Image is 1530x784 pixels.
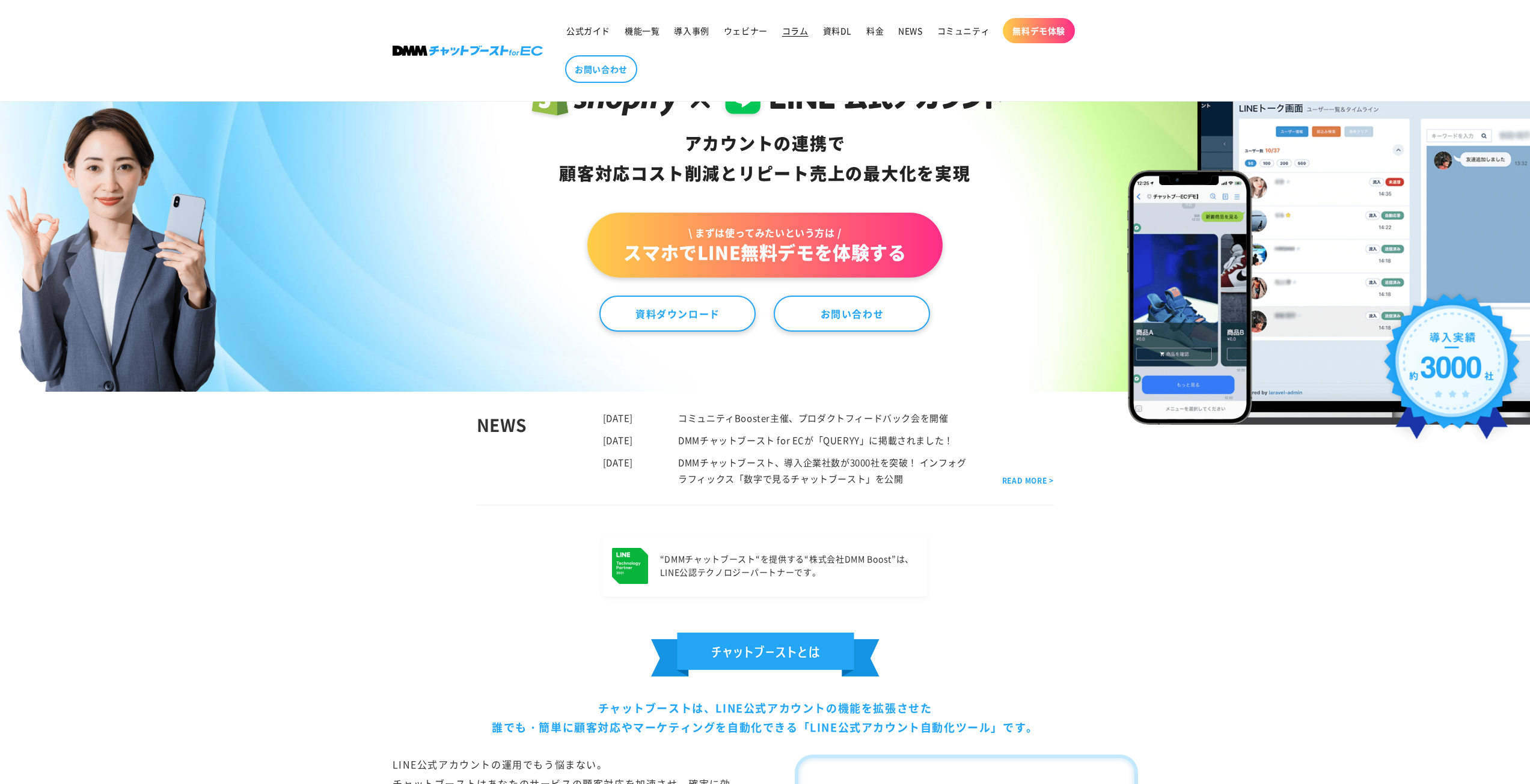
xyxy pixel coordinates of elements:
[477,410,603,487] div: NEWS
[667,18,716,43] a: 導入事例
[565,55,637,83] a: お問い合わせ
[1012,25,1065,36] span: 無料デモ体験
[678,412,948,424] a: コミュニティBooster主催、プロダクトフィードバック会を開催
[603,412,634,424] time: [DATE]
[678,456,966,485] a: DMMチャットブースト、導入企業社数が3000社を突破！ インフォグラフィックス「数字で見るチャットブースト」を公開
[866,25,884,36] span: 料金
[559,18,617,43] a: 公式ガイド
[775,18,816,43] a: コラム
[617,18,667,43] a: 機能一覧
[717,18,775,43] a: ウェビナー
[774,296,930,332] a: お問い合わせ
[393,698,1138,737] div: チャットブーストは、LINE公式アカウントの機能を拡張させた 誰でも・簡単に顧客対応やマーケティングを自動化できる「LINE公式アカウント自動化ツール」です。
[599,296,756,332] a: 資料ダウンロード
[674,25,709,36] span: 導入事例
[816,18,859,43] a: 資料DL
[566,25,610,36] span: 公式ガイド
[782,25,809,36] span: コラム
[587,213,942,278] a: \ まずは使ってみたいという方は /スマホでLINE無料デモを体験する
[1377,287,1527,458] img: 導入実績約3000社
[1003,18,1075,43] a: 無料デモ体験
[678,434,953,446] a: DMMチャットブースト for ECが「QUERYY」に掲載されました！
[393,46,543,56] img: 株式会社DMM Boost
[625,25,659,36] span: 機能一覧
[603,434,634,446] time: [DATE]
[660,553,914,579] p: “DMMチャットブースト“を提供する “株式会社DMM Boost”は、 LINE公認テクノロジーパートナーです。
[1002,474,1054,487] a: READ MORE >
[575,64,628,74] span: お問い合わせ
[623,226,906,239] span: \ まずは使ってみたいという方は /
[527,129,1003,189] div: アカウントの連携で 顧客対応コスト削減と リピート売上の 最大化を実現
[651,633,880,676] img: チェットブーストとは
[937,25,990,36] span: コミュニティ
[603,456,634,469] time: [DATE]
[930,18,997,43] a: コミュニティ
[859,18,891,43] a: 料金
[898,25,922,36] span: NEWS
[724,25,768,36] span: ウェビナー
[823,25,852,36] span: 資料DL
[891,18,929,43] a: NEWS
